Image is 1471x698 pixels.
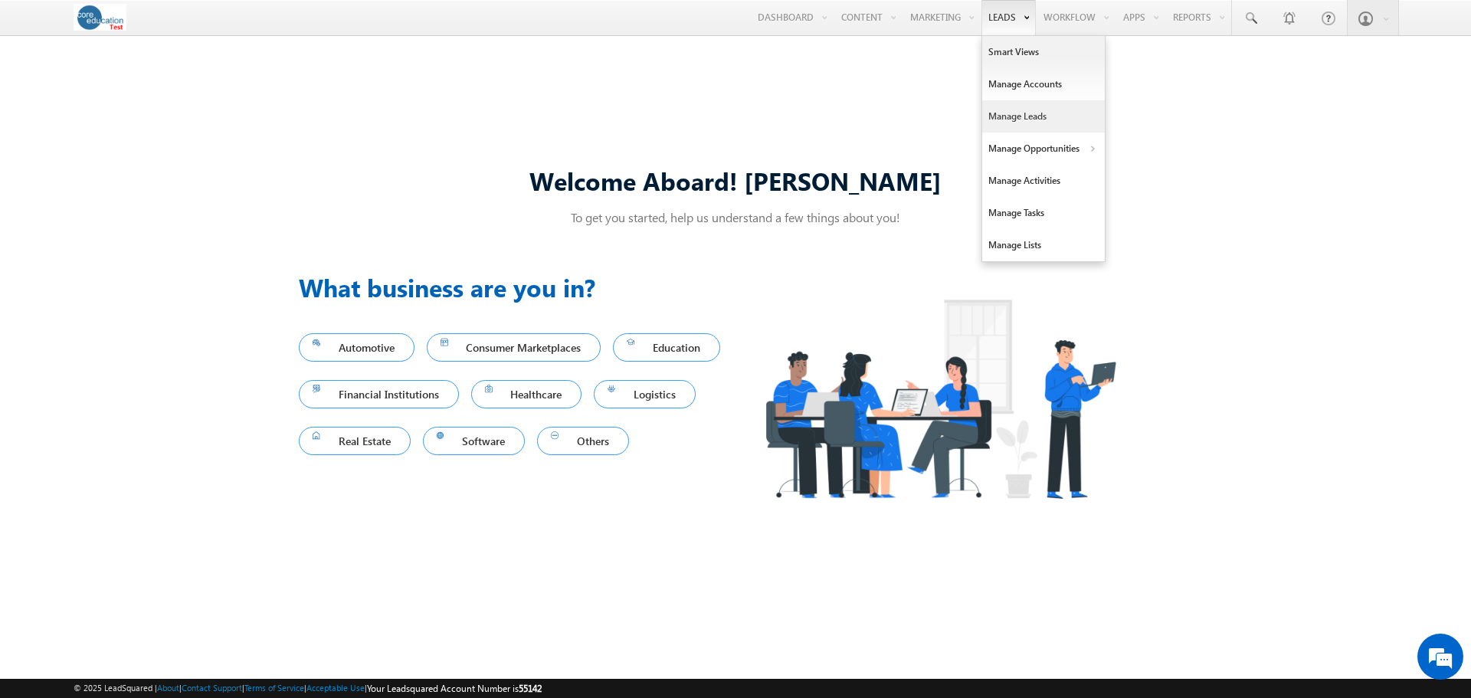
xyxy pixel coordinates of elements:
a: Manage Opportunities [982,133,1105,165]
span: Others [551,431,615,451]
a: About [157,683,179,693]
span: Automotive [313,337,401,358]
h3: What business are you in? [299,269,735,306]
img: Industry.png [735,269,1145,529]
a: Manage Lists [982,229,1105,261]
span: Healthcare [485,384,568,405]
div: Welcome Aboard! [PERSON_NAME] [299,164,1172,197]
span: © 2025 LeadSquared | | | | | [74,681,542,696]
a: Manage Accounts [982,68,1105,100]
a: Manage Activities [982,165,1105,197]
span: Real Estate [313,431,397,451]
span: Education [627,337,706,358]
span: Software [437,431,512,451]
span: Logistics [608,384,682,405]
span: 55142 [519,683,542,694]
a: Terms of Service [244,683,304,693]
span: Financial Institutions [313,384,445,405]
p: To get you started, help us understand a few things about you! [299,209,1172,225]
span: Consumer Marketplaces [441,337,588,358]
a: Smart Views [982,36,1105,68]
a: Acceptable Use [306,683,365,693]
span: Your Leadsquared Account Number is [367,683,542,694]
a: Manage Leads [982,100,1105,133]
img: Custom Logo [74,4,126,31]
a: Contact Support [182,683,242,693]
a: Manage Tasks [982,197,1105,229]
